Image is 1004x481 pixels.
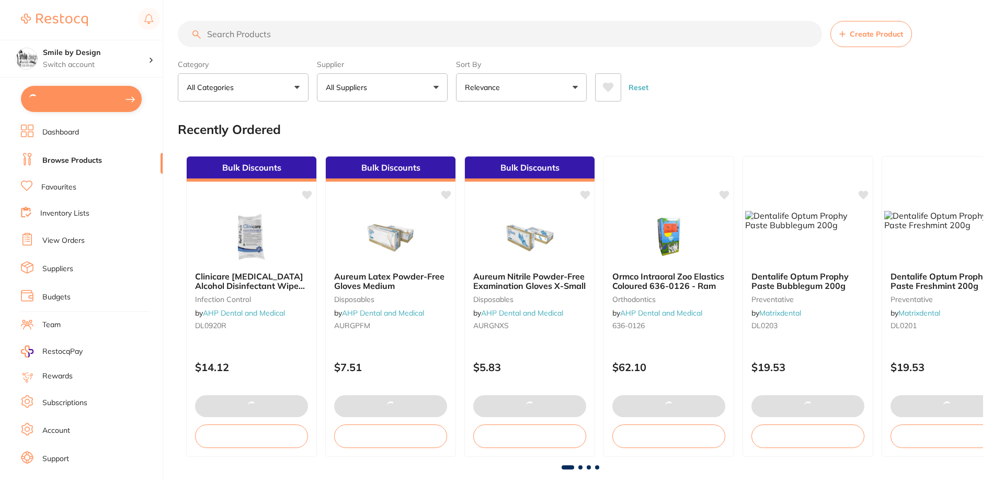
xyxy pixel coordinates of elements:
[334,295,447,304] small: disposables
[42,454,69,464] a: Support
[42,155,102,166] a: Browse Products
[751,308,801,318] span: by
[473,272,586,291] b: Aureum Nitrile Powder-Free Examination Gloves X-Small
[334,308,424,318] span: by
[334,361,447,373] p: $7.51
[465,156,595,182] div: Bulk Discounts
[759,308,801,318] a: Matrixdental
[751,295,864,304] small: preventative
[612,272,725,291] b: Ormco Intraoral Zoo Elastics Coloured 636-0126 - Ram
[21,345,83,357] a: RestocqPay
[187,82,238,93] p: All Categories
[42,426,70,436] a: Account
[21,345,33,357] img: RestocqPay
[187,156,316,182] div: Bulk Discounts
[178,21,822,47] input: Search Products
[891,361,1003,373] p: $19.53
[456,73,587,102] button: Relevance
[43,60,149,70] p: Switch account
[612,361,725,373] p: $62.10
[830,21,912,47] button: Create Product
[42,398,87,408] a: Subscriptions
[195,321,308,330] small: DL0920R
[317,73,448,102] button: All Suppliers
[334,321,447,330] small: AURGPFM
[473,308,563,318] span: by
[745,211,871,230] img: Dentalife Optum Prophy Paste Bubblegum 200g
[625,73,652,102] button: Reset
[178,73,309,102] button: All Categories
[42,236,85,246] a: View Orders
[342,308,424,318] a: AHP Dental and Medical
[42,127,79,138] a: Dashboard
[40,208,89,219] a: Inventory Lists
[317,60,448,69] label: Supplier
[473,361,586,373] p: $5.83
[334,272,447,291] b: Aureum Latex Powder-Free Gloves Medium
[473,295,586,304] small: disposables
[891,272,1003,291] b: Dentalife Optum Prophy Paste Freshmint 200g
[203,308,285,318] a: AHP Dental and Medical
[496,211,564,263] img: Aureum Nitrile Powder-Free Examination Gloves X-Small
[620,308,702,318] a: AHP Dental and Medical
[326,82,371,93] p: All Suppliers
[891,308,940,318] span: by
[891,295,1003,304] small: preventative
[178,60,309,69] label: Category
[42,292,71,303] a: Budgets
[456,60,587,69] label: Sort By
[218,211,286,263] img: Clinicare Isopropyl Alcohol Disinfectant Wipes Refills
[16,48,37,69] img: Smile by Design
[41,182,76,193] a: Favourites
[178,122,281,137] h2: Recently Ordered
[42,346,83,357] span: RestocqPay
[850,30,903,38] span: Create Product
[42,320,61,330] a: Team
[473,321,586,330] small: AURGNXS
[21,14,88,26] img: Restocq Logo
[612,295,725,304] small: orthodontics
[891,321,1003,330] small: DL0201
[357,211,425,263] img: Aureum Latex Powder-Free Gloves Medium
[751,321,864,330] small: DL0203
[481,308,563,318] a: AHP Dental and Medical
[42,264,73,274] a: Suppliers
[898,308,940,318] a: Matrixdental
[465,82,504,93] p: Relevance
[751,272,864,291] b: Dentalife Optum Prophy Paste Bubblegum 200g
[635,211,703,263] img: Ormco Intraoral Zoo Elastics Coloured 636-0126 - Ram
[195,272,308,291] b: Clinicare Isopropyl Alcohol Disinfectant Wipes Refills
[195,308,285,318] span: by
[195,295,308,304] small: infection control
[195,361,308,373] p: $14.12
[43,48,149,58] h4: Smile by Design
[42,371,73,382] a: Rewards
[21,8,88,32] a: Restocq Logo
[326,156,455,182] div: Bulk Discounts
[751,361,864,373] p: $19.53
[612,308,702,318] span: by
[612,321,725,330] small: 636-0126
